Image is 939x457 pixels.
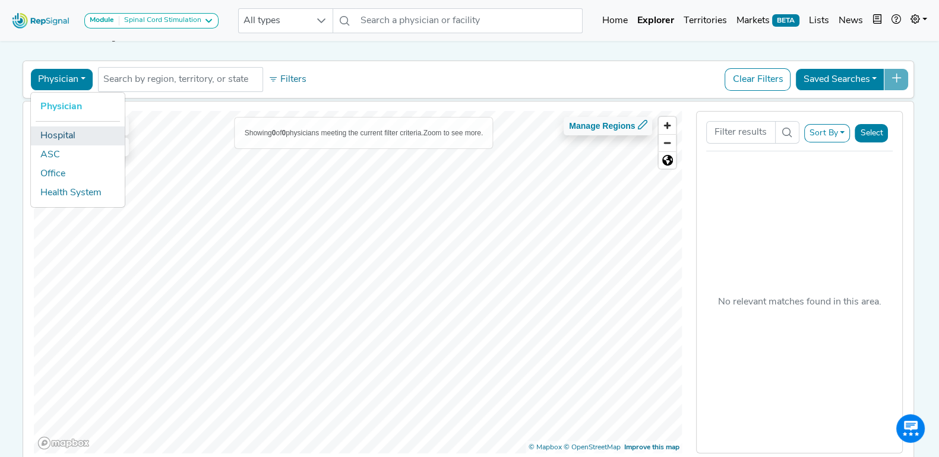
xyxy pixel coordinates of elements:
[282,129,286,137] b: 0
[245,129,423,137] span: Showing of physicians meeting the current filter criteria.
[659,135,676,151] span: Zoom out
[529,444,562,451] a: Mapbox
[31,97,125,116] a: Physician
[804,9,834,33] a: Lists
[84,13,219,28] button: ModuleSpinal Cord Stimulation
[30,68,93,91] button: Physician
[31,126,125,145] a: Hospital
[564,117,652,135] button: Manage Regions
[706,121,775,144] input: Search Term
[772,14,799,26] span: BETA
[804,124,851,142] button: Sort By
[103,72,258,87] input: Search by region, territory, or state
[659,152,676,169] span: Reset zoom
[423,129,483,137] span: Zoom to see more.
[659,134,676,151] button: Zoom out
[31,145,125,164] a: ASC
[624,444,679,451] a: Map feedback
[37,436,90,450] a: Mapbox logo
[718,295,881,309] div: No relevant matches found in this area.
[834,9,868,33] a: News
[90,17,114,24] strong: Module
[564,444,621,451] a: OpenStreetMap
[679,9,732,33] a: Territories
[659,117,676,134] button: Zoom in
[732,9,804,33] a: MarketsBETA
[659,151,676,169] button: Reset bearing to north
[725,68,791,91] button: Clear Filters
[868,9,887,33] button: Intel Book
[272,129,276,137] b: 0
[597,9,633,33] a: Home
[119,16,201,26] div: Spinal Cord Stimulation
[855,124,888,142] button: Select
[356,8,583,33] input: Search a physician or facility
[633,9,679,33] a: Explorer
[239,9,310,33] span: All types
[31,164,125,183] a: Office
[265,69,309,90] button: Filters
[795,68,884,91] button: Saved Searches
[31,183,125,202] a: Health System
